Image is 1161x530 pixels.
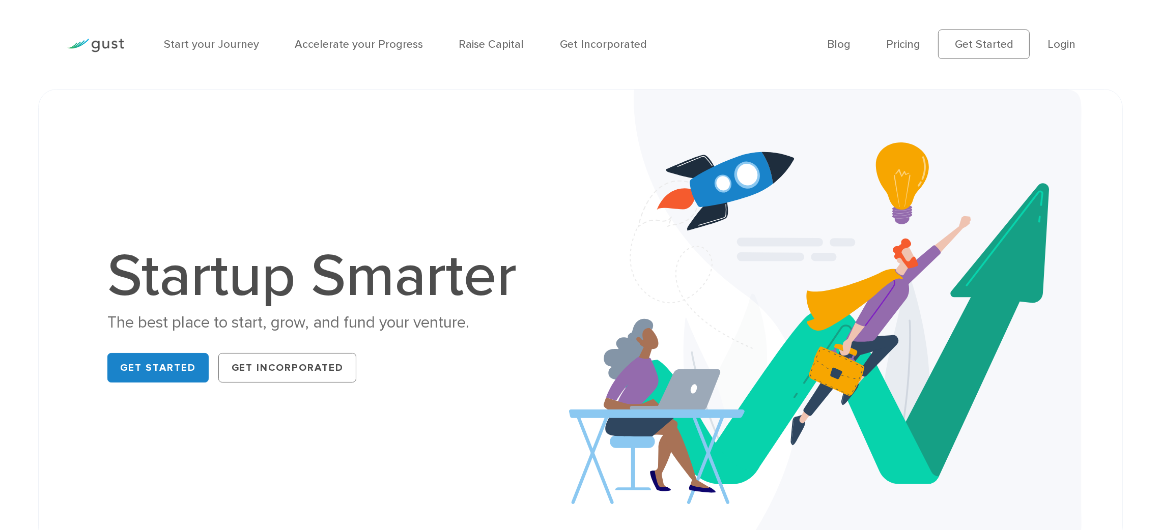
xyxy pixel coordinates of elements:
[218,353,356,382] a: Get Incorporated
[295,38,423,51] a: Accelerate your Progress
[560,38,647,51] a: Get Incorporated
[164,38,259,51] a: Start your Journey
[459,38,524,51] a: Raise Capital
[67,39,124,52] img: Gust Logo
[107,353,209,382] a: Get Started
[1048,38,1076,51] a: Login
[886,38,920,51] a: Pricing
[107,312,533,333] div: The best place to start, grow, and fund your venture.
[827,38,851,51] a: Blog
[107,247,533,306] h1: Startup Smarter
[938,30,1030,59] a: Get Started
